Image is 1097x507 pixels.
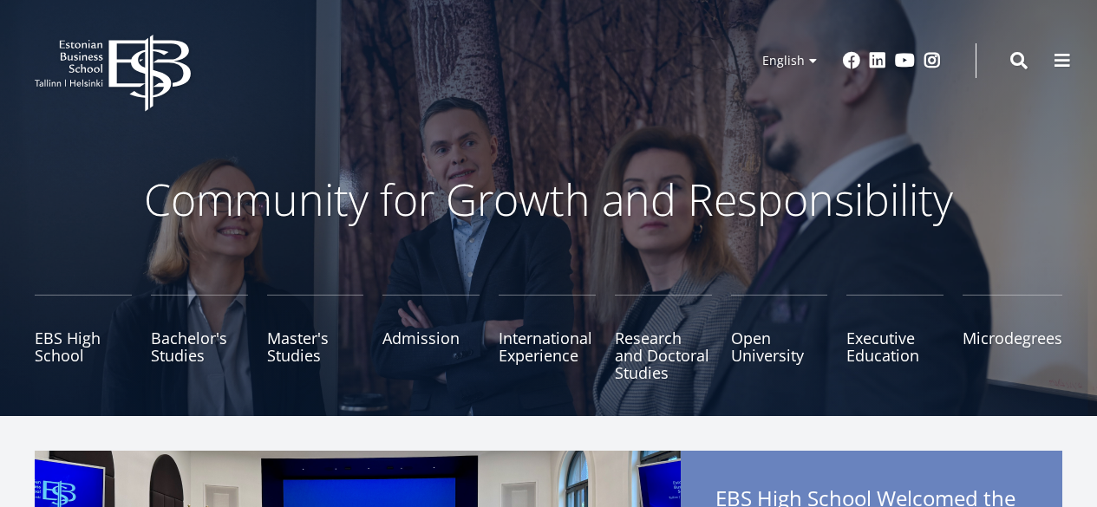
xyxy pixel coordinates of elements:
a: Facebook [843,52,860,69]
a: Instagram [924,52,941,69]
a: Admission [382,295,480,381]
a: Master's Studies [267,295,364,381]
a: Youtube [895,52,915,69]
a: International Experience [499,295,596,381]
a: EBS High School [35,295,132,381]
a: Research and Doctoral Studies [615,295,712,381]
a: Linkedin [869,52,886,69]
a: Open University [731,295,828,381]
p: Community for Growth and Responsibility [89,173,1009,225]
a: Executive Education [846,295,944,381]
a: Bachelor's Studies [151,295,248,381]
a: Microdegrees [963,295,1062,381]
